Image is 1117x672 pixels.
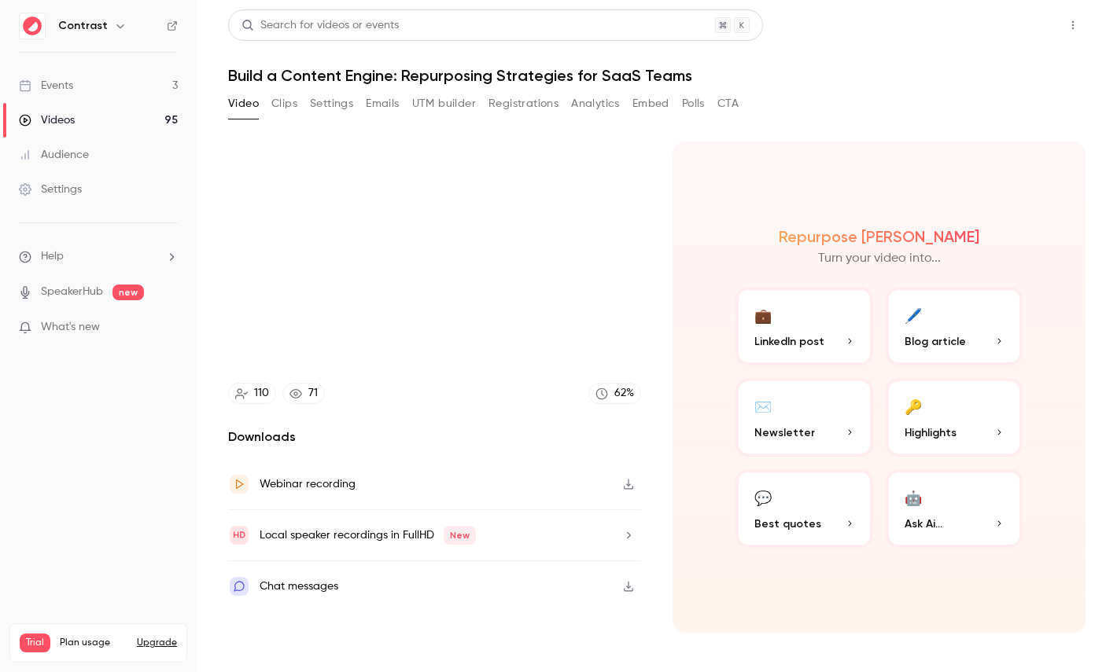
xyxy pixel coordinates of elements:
button: Clips [271,91,297,116]
span: new [112,285,144,300]
div: 🔑 [905,394,922,418]
div: 💬 [754,485,772,509]
button: ✉️Newsletter [735,378,873,457]
span: Highlights [905,424,957,441]
div: ✉️ [754,394,772,418]
span: What's new [41,319,100,336]
span: Blog article [905,333,966,350]
button: 💬Best quotes [735,469,873,548]
h6: Contrast [58,18,108,34]
button: 🔑Highlights [886,378,1023,457]
button: Analytics [571,91,620,116]
button: Emails [366,91,399,116]
h2: Downloads [228,428,641,446]
span: Trial [20,633,50,652]
span: LinkedIn post [754,333,824,350]
button: Settings [310,91,353,116]
button: 💼LinkedIn post [735,287,873,365]
div: 💼 [754,303,772,327]
div: Audience [19,147,89,163]
button: CTA [717,91,739,116]
h1: Build a Content Engine: Repurposing Strategies for SaaS Teams [228,66,1086,85]
div: Settings [19,182,82,197]
button: UTM builder [412,91,476,116]
button: Upgrade [137,637,177,649]
span: Newsletter [754,424,815,441]
p: Turn your video into... [818,249,941,268]
a: SpeakerHub [41,284,103,300]
span: Ask Ai... [905,516,942,532]
button: 🤖Ask Ai... [886,469,1023,548]
a: 62% [588,383,641,404]
div: 🖊️ [905,303,922,327]
button: Share [986,9,1048,41]
button: 🖊️Blog article [886,287,1023,365]
button: Top Bar Actions [1060,13,1086,38]
div: Videos [19,112,75,128]
div: 62 % [614,385,634,402]
a: 110 [228,383,276,404]
div: 71 [308,385,318,402]
span: New [444,526,476,545]
button: Embed [632,91,669,116]
h2: Repurpose [PERSON_NAME] [779,227,979,246]
li: help-dropdown-opener [19,248,178,265]
span: Plan usage [60,637,127,649]
div: Chat messages [260,577,338,596]
div: Search for videos or events [241,17,399,34]
a: 71 [282,383,325,404]
button: Registrations [488,91,558,116]
span: Best quotes [754,516,821,532]
div: 🤖 [905,485,922,509]
div: Events [19,78,73,94]
div: Webinar recording [260,475,356,494]
div: Local speaker recordings in FullHD [260,526,476,545]
span: Help [41,248,64,265]
button: Video [228,91,259,116]
div: 110 [254,385,269,402]
img: Contrast [20,13,45,39]
button: Polls [682,91,705,116]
